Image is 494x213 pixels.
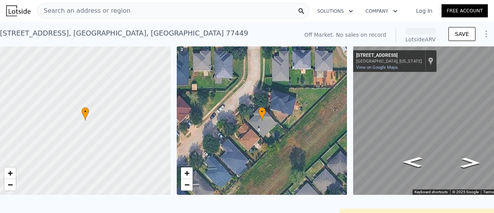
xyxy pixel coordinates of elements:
span: © 2025 Google [452,190,479,194]
a: Log In [407,7,442,15]
a: Free Account [442,4,488,17]
span: Search an address or region [37,6,130,15]
a: Terms [483,190,494,194]
span: + [184,168,189,178]
div: • [258,107,266,121]
span: − [184,180,189,189]
a: Show location on map [428,57,433,65]
path: Go Southwest, Billineys Park Dr [452,155,489,170]
a: Zoom out [4,179,16,191]
div: [GEOGRAPHIC_DATA], [US_STATE] [356,59,422,64]
a: Zoom out [181,179,193,191]
path: Go Northeast, Billineys Park Dr [395,155,431,170]
span: • [258,108,266,115]
button: Company [359,4,404,18]
a: Zoom in [4,167,16,179]
span: − [8,180,13,189]
a: View on Google Maps [356,65,398,70]
button: Solutions [311,4,359,18]
div: Lotside ARV [405,36,436,43]
button: Show Options [479,26,494,42]
button: SAVE [448,27,475,41]
div: Off Market. No sales on record [304,31,386,39]
a: Zoom in [181,167,193,179]
div: [STREET_ADDRESS] [356,53,422,59]
span: + [8,168,13,178]
img: Google [355,185,381,195]
a: Open this area in Google Maps (opens a new window) [355,185,381,195]
button: Keyboard shortcuts [414,189,448,195]
span: • [81,108,89,115]
img: Lotside [6,5,30,16]
div: • [81,107,89,121]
